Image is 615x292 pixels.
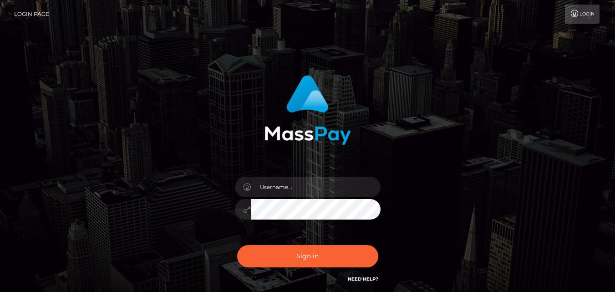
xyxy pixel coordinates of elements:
button: Sign in [237,245,378,267]
img: MassPay Login [264,75,351,145]
a: Login Page [14,5,49,24]
input: Username... [251,177,381,197]
a: Need Help? [348,276,378,282]
a: Login [565,5,600,24]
